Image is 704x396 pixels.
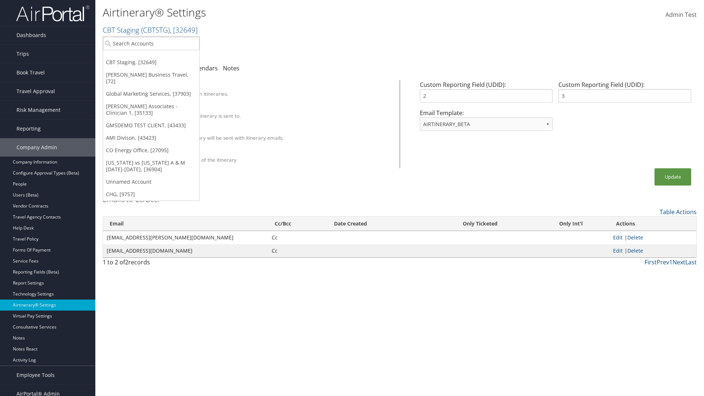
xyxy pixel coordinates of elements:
[16,26,46,44] span: Dashboards
[660,208,697,216] a: Table Actions
[657,258,669,266] a: Prev
[137,134,284,142] label: A PDF version of the itinerary will be sent with itinerary emails.
[16,82,55,100] span: Travel Approval
[268,217,327,231] th: Cc/Bcc: activate to sort column ascending
[103,69,199,88] a: [PERSON_NAME] Business Travel, [72]
[609,244,696,257] td: |
[103,258,247,270] div: 1 to 2 of records
[103,119,199,132] a: GMSDEMO TEST CLIENT, [43433]
[190,64,218,72] a: Calendars
[103,244,268,257] td: [EMAIL_ADDRESS][DOMAIN_NAME]
[223,64,239,72] a: Notes
[665,4,697,26] a: Admin Test
[533,217,609,231] th: Only Int'l: activate to sort column ascending
[103,217,268,231] th: Email: activate to sort column ascending
[125,258,128,266] span: 2
[268,231,327,244] td: Cc
[103,56,199,69] a: CBT Staging, [32649]
[137,128,390,134] div: Attach PDF
[137,84,390,90] div: Client Name
[654,168,691,186] button: Update
[417,80,555,109] div: Custom Reporting Field (UDID):
[137,106,390,112] div: Override Email
[103,157,199,176] a: [US_STATE] vs [US_STATE] A & M [DATE]-[DATE], [36904]
[268,244,327,257] td: Cc
[103,100,199,119] a: [PERSON_NAME] Associates - Clinician 1, [35133]
[103,144,199,157] a: CO Energy Office, [27095]
[613,247,623,254] a: Edit
[170,25,198,35] span: , [ 32649 ]
[103,176,199,188] a: Unnamed Account
[327,217,428,231] th: Date Created: activate to sort column ascending
[103,5,499,20] h1: Airtinerary® Settings
[685,258,697,266] a: Last
[103,37,199,50] input: Search Accounts
[103,25,198,35] a: CBT Staging
[141,25,170,35] span: ( CBTSTG )
[103,188,199,201] a: CHG, [9757]
[672,258,685,266] a: Next
[103,231,268,244] td: [EMAIL_ADDRESS][PERSON_NAME][DOMAIN_NAME]
[665,11,697,19] span: Admin Test
[609,217,696,231] th: Actions
[609,231,696,244] td: |
[103,88,199,100] a: Global Marketing Services, [37903]
[613,234,623,241] a: Edit
[16,5,89,22] img: airportal-logo.png
[669,258,672,266] a: 1
[645,258,657,266] a: First
[627,247,643,254] a: Delete
[16,138,57,157] span: Company Admin
[555,80,694,109] div: Custom Reporting Field (UDID):
[16,101,60,119] span: Risk Management
[137,150,390,156] div: Show Survey
[16,45,29,63] span: Trips
[428,217,532,231] th: Only Ticketed: activate to sort column ascending
[16,63,45,82] span: Book Travel
[16,120,41,138] span: Reporting
[103,132,199,144] a: AMI Divison, [43423]
[627,234,643,241] a: Delete
[16,366,55,384] span: Employee Tools
[417,109,555,137] div: Email Template:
